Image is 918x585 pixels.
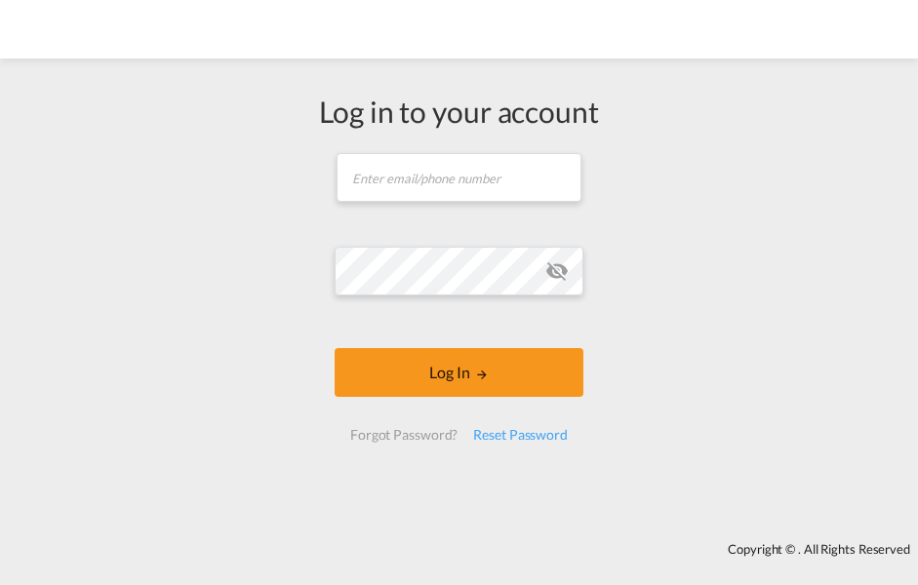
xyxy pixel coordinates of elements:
div: Forgot Password? [342,417,465,452]
md-icon: icon-eye-off [545,259,569,283]
div: Log in to your account [319,91,599,132]
input: Enter email/phone number [337,153,581,202]
div: Reset Password [465,417,576,452]
button: LOGIN [335,348,583,397]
